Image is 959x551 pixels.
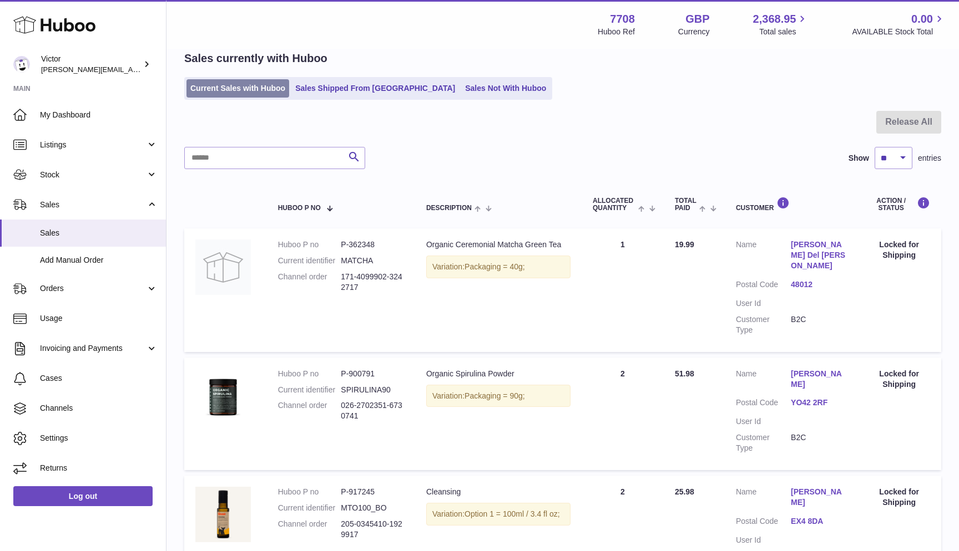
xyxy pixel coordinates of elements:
[426,503,571,526] div: Variation:
[40,343,146,354] span: Invoicing and Payments
[426,239,571,250] div: Organic Ceremonial Matcha Green Tea
[278,272,341,293] dt: Channel order
[675,487,694,496] span: 25.98
[291,79,459,98] a: Sales Shipped From [GEOGRAPHIC_DATA]
[278,503,341,513] dt: Current identifier
[868,369,930,390] div: Locked for Shipping
[278,256,341,266] dt: Current identifier
[593,197,635,212] span: ALLOCATED Quantity
[13,486,153,506] a: Log out
[341,503,404,513] dd: MTO100_BO
[426,369,571,379] div: Organic Spirulina Powder
[852,12,946,37] a: 0.00 AVAILABLE Stock Total
[186,79,289,98] a: Current Sales with Huboo
[911,12,933,27] span: 0.00
[582,358,664,470] td: 2
[426,205,472,212] span: Description
[184,51,327,66] h2: Sales currently with Huboo
[685,12,709,27] strong: GBP
[40,463,158,473] span: Returns
[461,79,550,98] a: Sales Not With Huboo
[678,27,710,37] div: Currency
[736,516,791,529] dt: Postal Code
[791,279,846,290] a: 48012
[465,391,525,400] span: Packaging = 90g;
[40,373,158,384] span: Cases
[41,54,141,75] div: Victor
[195,369,251,424] img: 77081700557711.jpg
[791,314,846,335] dd: B2C
[41,65,223,74] span: [PERSON_NAME][EMAIL_ADDRESS][DOMAIN_NAME]
[736,397,791,411] dt: Postal Code
[582,228,664,351] td: 1
[868,239,930,261] div: Locked for Shipping
[736,369,791,392] dt: Name
[341,272,404,293] dd: 171-4099902-3242717
[868,197,930,212] div: Action / Status
[341,385,404,395] dd: SPIRULINA90
[675,240,694,249] span: 19.99
[40,200,146,210] span: Sales
[465,262,525,271] span: Packaging = 40g;
[426,487,571,497] div: Cleansing
[759,27,809,37] span: Total sales
[40,110,158,120] span: My Dashboard
[40,140,146,150] span: Listings
[918,153,941,164] span: entries
[278,385,341,395] dt: Current identifier
[341,519,404,540] dd: 205-0345410-1929917
[278,369,341,379] dt: Huboo P no
[736,314,791,335] dt: Customer Type
[278,239,341,250] dt: Huboo P no
[791,369,846,390] a: [PERSON_NAME]
[278,205,321,212] span: Huboo P no
[598,27,635,37] div: Huboo Ref
[426,385,571,407] div: Variation:
[341,256,404,266] dd: MATCHA
[341,487,404,497] dd: P-917245
[278,487,341,497] dt: Huboo P no
[40,283,146,294] span: Orders
[675,369,694,378] span: 51.98
[40,403,158,414] span: Channels
[40,255,158,266] span: Add Manual Order
[736,432,791,453] dt: Customer Type
[849,153,869,164] label: Show
[278,519,341,540] dt: Channel order
[736,416,791,427] dt: User Id
[195,239,251,295] img: no-photo.jpg
[40,433,158,443] span: Settings
[736,298,791,309] dt: User Id
[675,197,696,212] span: Total paid
[736,279,791,293] dt: Postal Code
[753,12,796,27] span: 2,368.95
[40,170,146,180] span: Stock
[13,56,30,73] img: victor@erbology.co
[426,256,571,278] div: Variation:
[791,516,846,527] a: EX4 8DA
[341,400,404,421] dd: 026-2702351-6730741
[791,239,846,271] a: [PERSON_NAME] Del [PERSON_NAME]
[610,12,635,27] strong: 7708
[40,313,158,324] span: Usage
[791,397,846,408] a: YO42 2RF
[341,239,404,250] dd: P-362348
[195,487,251,542] img: MTO100_246244238.jpg
[791,487,846,508] a: [PERSON_NAME]
[868,487,930,508] div: Locked for Shipping
[736,239,791,274] dt: Name
[736,535,791,545] dt: User Id
[791,432,846,453] dd: B2C
[40,228,158,238] span: Sales
[278,400,341,421] dt: Channel order
[736,197,846,212] div: Customer
[341,369,404,379] dd: P-900791
[736,487,791,511] dt: Name
[465,509,560,518] span: Option 1 = 100ml / 3.4 fl oz;
[852,27,946,37] span: AVAILABLE Stock Total
[753,12,809,37] a: 2,368.95 Total sales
